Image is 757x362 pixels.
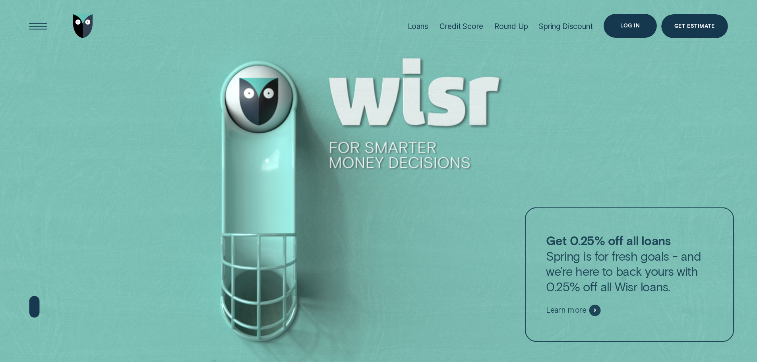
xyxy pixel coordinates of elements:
div: Round Up [494,22,528,31]
button: Log in [604,14,656,38]
a: Get 0.25% off all loansSpring is for fresh goals - and we’re here to back yours with 0.25% off al... [525,207,734,342]
div: Credit Score [439,22,484,31]
div: Spring Discount [539,22,592,31]
button: Open Menu [26,14,50,38]
img: Wisr [73,14,93,38]
a: Get Estimate [661,14,728,38]
div: Loans [408,22,428,31]
div: Log in [620,23,640,28]
span: Learn more [546,306,586,315]
p: Spring is for fresh goals - and we’re here to back yours with 0.25% off all Wisr loans. [546,233,713,294]
strong: Get 0.25% off all loans [546,233,670,248]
